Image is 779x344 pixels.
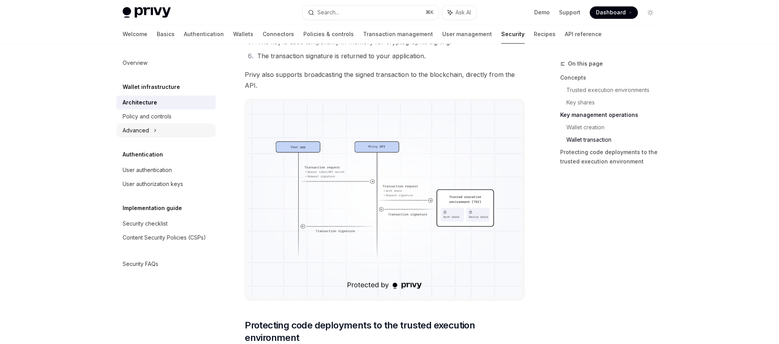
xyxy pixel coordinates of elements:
div: Security FAQs [123,259,158,269]
a: Basics [157,25,175,43]
a: Policy and controls [116,109,216,123]
a: Key management operations [560,109,663,121]
span: Protecting code deployments to the trusted execution environment [245,319,525,344]
a: Concepts [560,71,663,84]
a: Policies & controls [303,25,354,43]
span: Privy also supports broadcasting the signed transaction to the blockchain, directly from the API. [245,69,525,91]
a: Demo [534,9,550,16]
img: Transaction flow [248,102,521,297]
span: ⌘ K [426,9,434,16]
div: Architecture [123,98,157,107]
a: Security checklist [116,217,216,231]
a: Security FAQs [116,257,216,271]
a: User authorization keys [116,177,216,191]
button: Ask AI [442,5,476,19]
div: Search... [317,8,339,17]
a: Support [559,9,580,16]
img: light logo [123,7,171,18]
h5: Wallet infrastructure [123,82,180,92]
a: Authentication [184,25,224,43]
div: Overview [123,58,147,68]
a: Transaction management [363,25,433,43]
a: Connectors [263,25,294,43]
a: Key shares [566,96,663,109]
a: Trusted execution environments [566,84,663,96]
button: Toggle dark mode [644,6,656,19]
span: Dashboard [596,9,626,16]
a: Welcome [123,25,147,43]
a: Content Security Policies (CSPs) [116,231,216,245]
li: The transaction signature is returned to your application. [255,50,525,61]
h5: Authentication [123,150,163,159]
a: User management [442,25,492,43]
div: User authentication [123,165,172,175]
a: Overview [116,56,216,70]
a: Wallet transaction [566,134,663,146]
a: Recipes [534,25,556,43]
div: Policy and controls [123,112,171,121]
a: Security [501,25,525,43]
a: Wallet creation [566,121,663,134]
a: Protecting code deployments to the trusted execution environment [560,146,663,168]
span: Ask AI [455,9,471,16]
span: On this page [568,59,603,68]
h5: Implementation guide [123,203,182,213]
a: User authentication [116,163,216,177]
a: API reference [565,25,602,43]
div: Content Security Policies (CSPs) [123,233,206,242]
a: Wallets [233,25,253,43]
div: Advanced [123,126,149,135]
a: Dashboard [590,6,638,19]
a: Architecture [116,96,216,109]
div: Security checklist [123,219,168,228]
div: User authorization keys [123,179,183,189]
button: Search...⌘K [303,5,438,19]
